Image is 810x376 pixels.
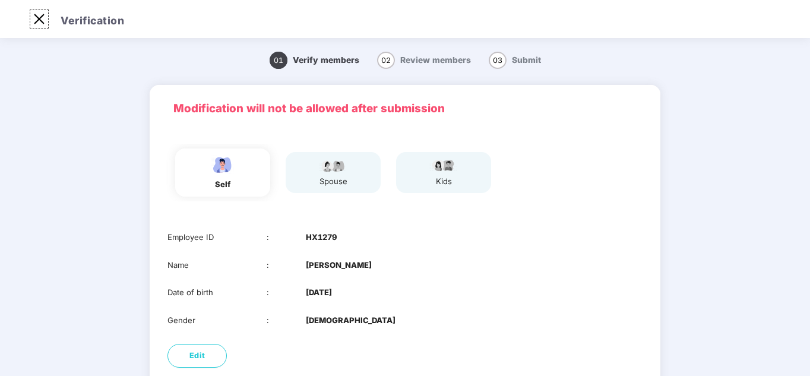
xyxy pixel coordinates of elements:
div: : [267,286,306,299]
div: Date of birth [167,286,267,299]
img: svg+xml;base64,PHN2ZyB4bWxucz0iaHR0cDovL3d3dy53My5vcmcvMjAwMC9zdmciIHdpZHRoPSI3OS4wMzciIGhlaWdodD... [429,158,458,172]
img: svg+xml;base64,PHN2ZyBpZD0iRW1wbG95ZWVfbWFsZSIgeG1sbnM9Imh0dHA6Ly93d3cudzMub3JnLzIwMDAvc3ZnIiB3aW... [208,154,238,175]
img: svg+xml;base64,PHN2ZyB4bWxucz0iaHR0cDovL3d3dy53My5vcmcvMjAwMC9zdmciIHdpZHRoPSI5Ny44OTciIGhlaWdodD... [318,158,348,172]
div: kids [429,175,458,188]
b: HX1279 [306,231,337,244]
span: 02 [377,52,395,69]
span: 01 [270,52,287,69]
div: : [267,231,306,244]
div: Gender [167,314,267,327]
div: : [267,314,306,327]
span: Edit [189,350,205,362]
span: Verify members [293,55,359,65]
b: [PERSON_NAME] [306,259,372,271]
button: Edit [167,344,227,368]
p: Modification will not be allowed after submission [173,100,637,118]
span: Submit [512,55,541,65]
b: [DEMOGRAPHIC_DATA] [306,314,395,327]
div: Employee ID [167,231,267,244]
b: [DATE] [306,286,332,299]
div: Name [167,259,267,271]
span: 03 [489,52,507,69]
div: self [208,178,238,191]
span: Review members [400,55,471,65]
div: : [267,259,306,271]
div: spouse [318,175,348,188]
